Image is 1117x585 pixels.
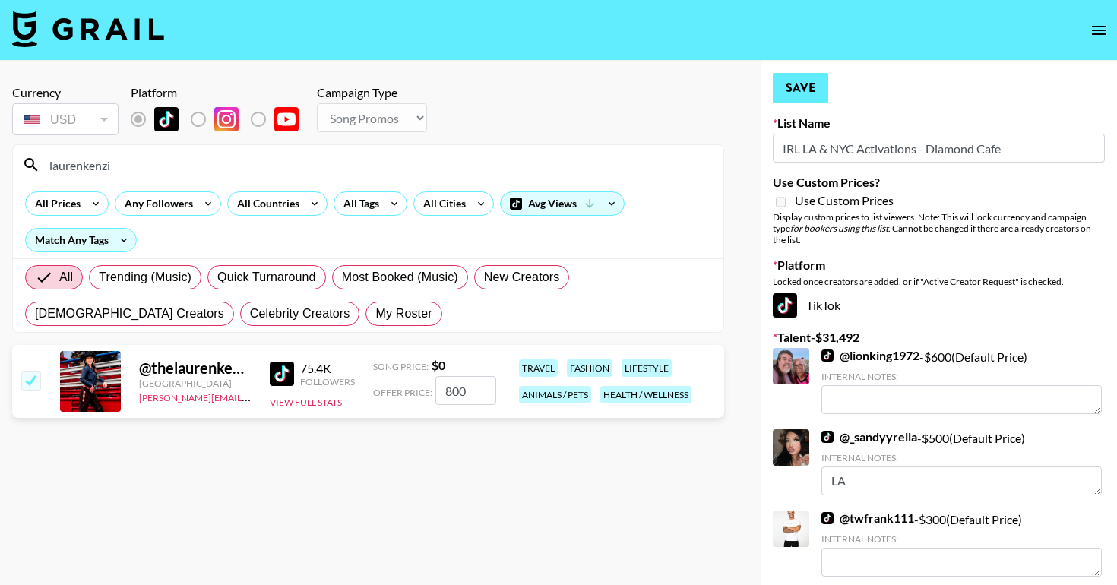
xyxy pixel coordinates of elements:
div: animals / pets [519,386,591,403]
div: All Cities [414,192,469,215]
div: Internal Notes: [821,371,1102,382]
span: Offer Price: [373,387,432,398]
div: Any Followers [115,192,196,215]
div: All Prices [26,192,84,215]
div: Campaign Type [317,85,427,100]
div: Remove selected talent to change platforms [131,103,311,135]
div: Followers [300,376,355,387]
span: Trending (Music) [99,268,191,286]
div: USD [15,106,115,133]
div: travel [519,359,558,377]
div: @ thelaurenkenzie [139,359,252,378]
a: @lionking1972 [821,348,919,363]
img: Instagram [214,107,239,131]
strong: $ 0 [432,358,445,372]
span: My Roster [375,305,432,323]
button: open drawer [1084,15,1114,46]
label: Use Custom Prices? [773,175,1105,190]
img: TikTok [154,107,179,131]
div: TikTok [773,293,1105,318]
span: Quick Turnaround [217,268,316,286]
div: Internal Notes: [821,533,1102,545]
div: Match Any Tags [26,229,136,251]
span: All [59,268,73,286]
span: Use Custom Prices [795,193,894,208]
div: - $ 500 (Default Price) [821,429,1102,495]
div: Display custom prices to list viewers. Note: This will lock currency and campaign type . Cannot b... [773,211,1105,245]
span: New Creators [484,268,560,286]
em: for bookers using this list [790,223,888,234]
div: Currency [12,85,119,100]
span: Most Booked (Music) [342,268,458,286]
img: TikTok [821,431,834,443]
a: [PERSON_NAME][EMAIL_ADDRESS][DOMAIN_NAME] [139,389,364,403]
a: @twfrank111 [821,511,914,526]
textarea: LA [821,466,1102,495]
input: 0 [435,376,496,405]
div: All Tags [334,192,382,215]
span: [DEMOGRAPHIC_DATA] Creators [35,305,224,323]
div: - $ 600 (Default Price) [821,348,1102,414]
button: View Full Stats [270,397,342,408]
div: Locked once creators are added, or if "Active Creator Request" is checked. [773,276,1105,287]
img: Grail Talent [12,11,164,47]
div: Remove selected talent to change your currency [12,100,119,138]
div: Avg Views [501,192,624,215]
img: TikTok [821,349,834,362]
label: Platform [773,258,1105,273]
label: Talent - $ 31,492 [773,330,1105,345]
img: TikTok [821,512,834,524]
span: Song Price: [373,361,429,372]
div: [GEOGRAPHIC_DATA] [139,378,252,389]
img: TikTok [270,362,294,386]
input: Search by User Name [40,153,714,177]
a: @_sandyyrella [821,429,917,444]
div: Platform [131,85,311,100]
div: fashion [567,359,612,377]
div: All Countries [228,192,302,215]
div: - $ 300 (Default Price) [821,511,1102,577]
button: Save [773,73,828,103]
div: Internal Notes: [821,452,1102,463]
div: health / wellness [600,386,691,403]
label: List Name [773,115,1105,131]
div: 75.4K [300,361,355,376]
img: TikTok [773,293,797,318]
img: YouTube [274,107,299,131]
span: Celebrity Creators [250,305,350,323]
div: lifestyle [622,359,672,377]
